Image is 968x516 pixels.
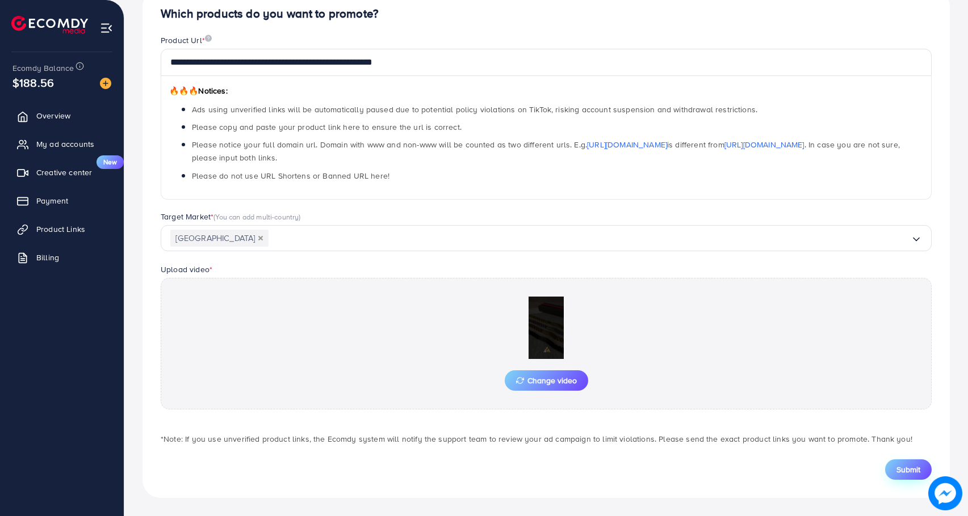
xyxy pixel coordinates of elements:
[161,211,301,222] label: Target Market
[192,121,462,133] span: Please copy and paste your product link here to ensure the url is correct.
[11,16,88,33] img: logo
[36,223,85,235] span: Product Links
[9,189,115,212] a: Payment
[9,218,115,240] a: Product Links
[205,35,212,42] img: image
[36,167,92,178] span: Creative center
[928,476,962,510] img: image
[516,377,577,384] span: Change video
[97,155,124,169] span: New
[169,85,228,96] span: Notices:
[9,161,115,184] a: Creative centerNew
[896,464,920,475] span: Submit
[9,104,115,127] a: Overview
[161,7,932,21] h4: Which products do you want to promote?
[192,170,389,181] span: Please do not use URL Shortens or Banned URL here!
[724,139,804,150] a: [URL][DOMAIN_NAME]
[36,110,70,121] span: Overview
[36,195,68,206] span: Payment
[9,246,115,269] a: Billing
[489,297,603,359] img: Preview Image
[885,459,932,480] button: Submit
[161,264,212,275] label: Upload video
[161,35,212,46] label: Product Url
[12,62,74,74] span: Ecomdy Balance
[9,133,115,155] a: My ad accounts
[36,252,59,263] span: Billing
[161,432,932,446] p: *Note: If you use unverified product links, the Ecomdy system will notify the support team to rev...
[161,225,932,252] div: Search for option
[192,104,757,115] span: Ads using unverified links will be automatically paused due to potential policy violations on Tik...
[192,139,900,163] span: Please notice your full domain url. Domain with www and non-www will be counted as two different ...
[169,85,198,96] span: 🔥🔥🔥
[100,78,111,89] img: image
[170,230,269,247] span: [GEOGRAPHIC_DATA]
[100,22,113,35] img: menu
[36,138,94,150] span: My ad accounts
[269,230,911,247] input: Search for option
[258,235,263,241] button: Deselect Pakistan
[12,74,54,91] span: $188.56
[587,139,667,150] a: [URL][DOMAIN_NAME]
[505,370,588,391] button: Change video
[213,212,300,222] span: (You can add multi-country)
